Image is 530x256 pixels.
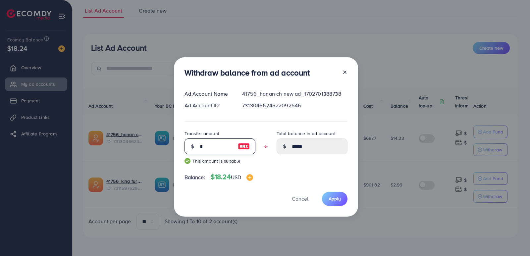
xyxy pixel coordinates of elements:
span: Apply [329,195,341,202]
label: Transfer amount [185,130,219,137]
img: image [246,174,253,181]
label: Total balance in ad account [277,130,336,137]
iframe: Chat [502,226,525,251]
h4: $18.24 [211,173,253,181]
div: Ad Account Name [179,90,237,98]
div: 41756_hanan ch new ad_1702701388738 [237,90,352,98]
h3: Withdraw balance from ad account [185,68,310,77]
button: Cancel [284,192,317,206]
span: USD [231,174,241,181]
div: 7313046624522092546 [237,102,352,109]
img: guide [185,158,190,164]
img: image [238,142,250,150]
small: This amount is suitable [185,158,255,164]
span: Cancel [292,195,308,202]
div: Ad Account ID [179,102,237,109]
span: Balance: [185,174,205,181]
button: Apply [322,192,347,206]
